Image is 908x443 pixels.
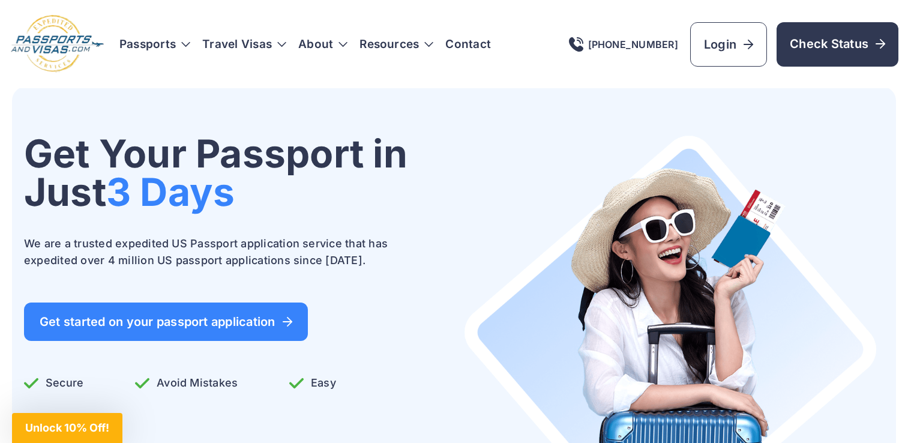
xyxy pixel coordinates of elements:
[24,303,308,341] a: Get started on your passport application
[24,134,408,211] h1: Get Your Passport in Just
[24,235,408,269] p: We are a trusted expedited US Passport application service that has expedited over 4 million US p...
[704,36,753,53] span: Login
[359,38,433,50] h3: Resources
[106,169,235,215] span: 3 Days
[790,35,885,52] span: Check Status
[10,14,105,74] img: Logo
[445,38,491,50] a: Contact
[135,375,238,391] p: Avoid Mistakes
[119,38,190,50] h3: Passports
[777,22,898,67] a: Check Status
[24,375,83,391] p: Secure
[25,421,109,434] span: Unlock 10% Off!
[40,316,292,328] span: Get started on your passport application
[202,38,286,50] h3: Travel Visas
[569,37,678,52] a: [PHONE_NUMBER]
[12,413,122,443] div: Unlock 10% Off!
[289,375,336,391] p: Easy
[298,38,333,50] a: About
[690,22,767,67] a: Login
